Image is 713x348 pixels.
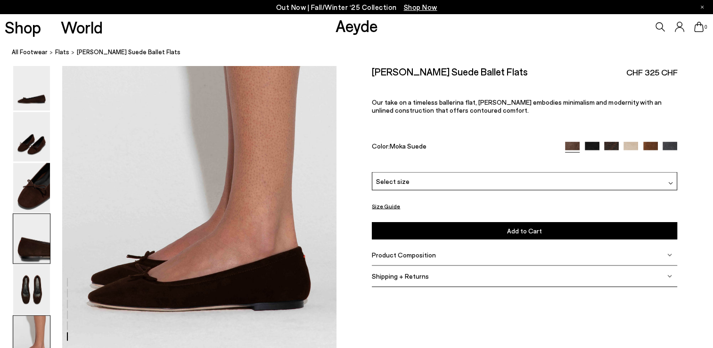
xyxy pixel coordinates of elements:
img: Delfina Suede Ballet Flats - Image 1 [13,61,50,111]
a: Shop [5,19,41,35]
div: Color: [372,142,555,153]
span: Select size [376,176,410,186]
img: svg%3E [667,252,672,257]
nav: breadcrumb [12,40,713,66]
a: All Footwear [12,47,48,57]
h2: [PERSON_NAME] Suede Ballet Flats [372,66,528,77]
img: Delfina Suede Ballet Flats - Image 3 [13,163,50,213]
span: CHF 325 CHF [626,66,677,78]
span: Moka Suede [390,142,426,150]
img: Delfina Suede Ballet Flats - Image 2 [13,112,50,162]
img: Delfina Suede Ballet Flats - Image 5 [13,265,50,315]
span: Navigate to /collections/new-in [404,3,437,11]
a: World [61,19,103,35]
span: [PERSON_NAME] Suede Ballet Flats [77,47,180,57]
img: svg%3E [667,273,672,278]
p: Out Now | Fall/Winter ‘25 Collection [276,1,437,13]
span: flats [55,48,69,56]
button: Size Guide [372,200,400,212]
button: Add to Cart [372,222,677,240]
img: svg%3E [668,181,673,186]
span: Our take on a timeless ballerina flat, [PERSON_NAME] embodies minimalism and modernity with an un... [372,98,661,114]
span: Add to Cart [507,227,542,235]
a: 0 [694,22,704,32]
span: Shipping + Returns [372,272,429,280]
span: Product Composition [372,251,436,259]
a: Aeyde [335,16,377,35]
a: flats [55,47,69,57]
img: Delfina Suede Ballet Flats - Image 4 [13,214,50,264]
span: 0 [704,25,708,30]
